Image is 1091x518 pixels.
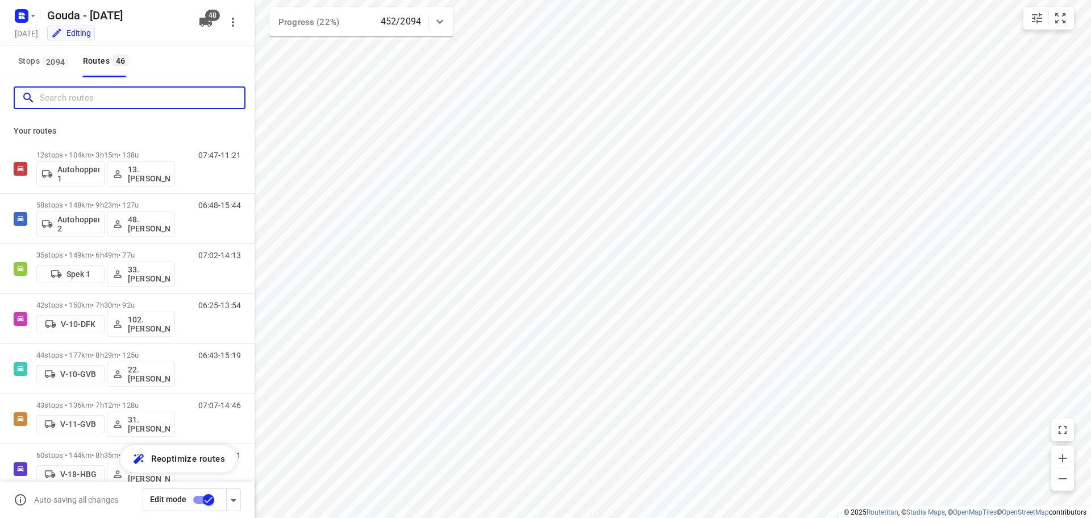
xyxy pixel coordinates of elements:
a: Routetitan [867,508,898,516]
p: V-18-HBG [60,470,97,479]
button: Fit zoom [1049,7,1072,30]
h5: Gouda - [DATE] [43,6,190,24]
button: 31.[PERSON_NAME] [107,412,175,437]
span: Edit mode [150,495,186,504]
p: Autohopper 2 [57,215,99,233]
input: Search routes [40,89,244,107]
p: 102.[PERSON_NAME] [128,315,170,333]
p: V-10-GVB [60,370,96,379]
p: 43 stops • 136km • 7h12m • 128u [36,401,175,409]
span: Reoptimize routes [151,451,225,466]
p: 06:43-15:19 [198,351,241,360]
p: 06:25-13:54 [198,301,241,310]
p: V-11-GVB [60,420,96,429]
button: V-10-GVB [36,365,105,383]
button: Autohopper 2 [36,212,105,237]
p: 40.[PERSON_NAME] [128,465,170,483]
p: 13. [PERSON_NAME] [128,165,170,183]
p: 33.[PERSON_NAME] [128,265,170,283]
button: 13. [PERSON_NAME] [107,161,175,187]
button: Map settings [1026,7,1048,30]
p: Auto-saving all changes [34,495,118,504]
p: V-10-DFK [61,320,95,329]
p: 42 stops • 150km • 7h30m • 92u [36,301,175,309]
p: 452/2094 [381,15,421,28]
button: V-10-DFK [36,315,105,333]
span: 2094 [43,56,68,67]
span: 46 [113,55,128,66]
a: OpenMapTiles [953,508,997,516]
a: Stadia Maps [906,508,945,516]
button: 33.[PERSON_NAME] [107,262,175,287]
button: Spek 1 [36,265,105,283]
button: 48.[PERSON_NAME] [107,212,175,237]
p: 07:07-14:46 [198,401,241,410]
button: Autohopper 1 [36,161,105,187]
button: 40.[PERSON_NAME] [107,462,175,487]
p: 44 stops • 177km • 8h29m • 125u [36,351,175,359]
div: You are currently in edit mode. [51,27,91,39]
span: Stops [18,54,72,68]
p: Your routes [14,125,241,137]
p: 48.[PERSON_NAME] [128,215,170,233]
button: 102.[PERSON_NAME] [107,312,175,337]
p: 22.[PERSON_NAME] [128,365,170,383]
p: 31.[PERSON_NAME] [128,415,170,433]
button: 48 [194,11,217,34]
li: © 2025 , © , © © contributors [844,508,1086,516]
h5: [DATE] [10,27,43,40]
p: Autohopper 1 [57,165,99,183]
p: 35 stops • 149km • 6h49m • 77u [36,251,175,259]
div: Progress (22%)452/2094 [269,7,453,36]
p: 06:48-15:44 [198,201,241,210]
button: 22.[PERSON_NAME] [107,362,175,387]
button: V-11-GVB [36,415,105,433]
p: 07:02-14:13 [198,251,241,260]
button: V-18-HBG [36,465,105,483]
span: Progress (22%) [278,17,339,27]
div: Routes [83,54,132,68]
button: Reoptimize routes [120,445,236,473]
p: 12 stops • 104km • 3h15m • 138u [36,151,175,159]
p: Spek 1 [66,270,91,279]
div: small contained button group [1023,7,1074,30]
p: 60 stops • 144km • 8h35m • 121u [36,451,175,459]
span: 48 [205,10,220,21]
p: 58 stops • 148km • 9h23m • 127u [36,201,175,209]
p: 07:47-11:21 [198,151,241,160]
a: OpenStreetMap [1002,508,1049,516]
div: Driver app settings [227,492,240,507]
